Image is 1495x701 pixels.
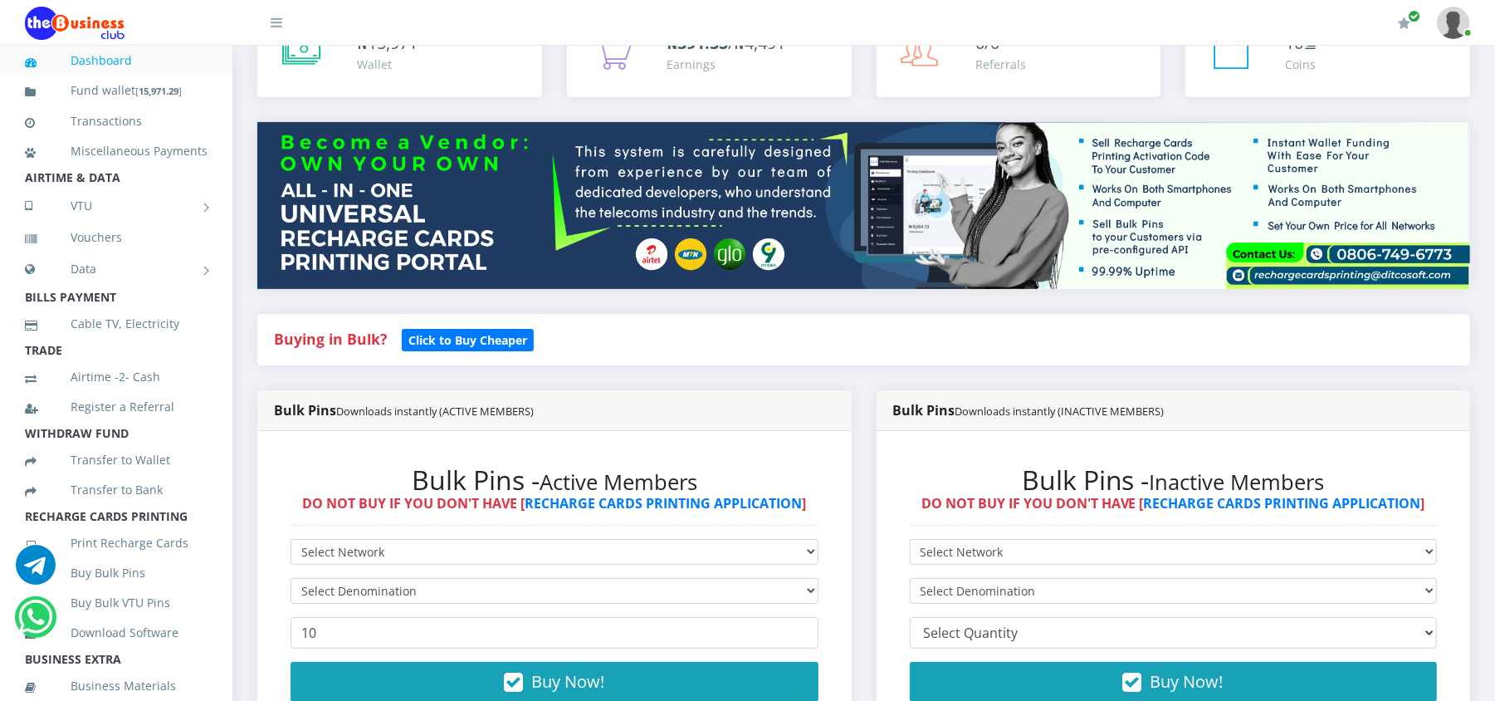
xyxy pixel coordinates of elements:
[19,610,53,637] a: Chat for support
[1151,670,1224,693] span: Buy Now!
[1150,468,1325,497] small: Inactive Members
[302,494,806,512] strong: DO NOT BUY IF YOU DON'T HAVE [ ]
[25,7,125,40] img: Logo
[25,102,208,140] a: Transactions
[274,401,534,419] strong: Bulk Pins
[531,670,604,693] span: Buy Now!
[25,305,208,343] a: Cable TV, Electricity
[25,614,208,652] a: Download Software
[25,132,208,170] a: Miscellaneous Payments
[25,248,208,290] a: Data
[402,329,534,349] a: Click to Buy Cheaper
[1144,494,1421,512] a: RECHARGE CARDS PRINTING APPLICATION
[25,524,208,562] a: Print Recharge Cards
[1285,56,1317,73] div: Coins
[357,56,418,73] div: Wallet
[25,471,208,509] a: Transfer to Bank
[25,71,208,110] a: Fund wallet[15,971.29]
[135,85,182,97] small: [ ]
[291,464,818,496] h2: Bulk Pins -
[1437,7,1470,39] img: User
[139,85,178,97] b: 15,971.29
[25,554,208,592] a: Buy Bulk Pins
[257,122,1470,288] img: multitenant_rcp.png
[921,494,1425,512] strong: DO NOT BUY IF YOU DON'T HAVE [ ]
[910,464,1438,496] h2: Bulk Pins -
[893,401,1165,419] strong: Bulk Pins
[291,617,818,649] input: Enter Quantity
[25,441,208,479] a: Transfer to Wallet
[1408,10,1420,22] span: Renew/Upgrade Subscription
[1398,17,1410,30] i: Renew/Upgrade Subscription
[25,358,208,396] a: Airtime -2- Cash
[25,388,208,426] a: Register a Referral
[976,56,1027,73] div: Referrals
[257,14,542,97] a: ₦15,971 Wallet
[25,218,208,257] a: Vouchers
[336,404,534,419] small: Downloads instantly (ACTIVE MEMBERS)
[25,42,208,80] a: Dashboard
[25,185,208,227] a: VTU
[955,404,1165,419] small: Downloads instantly (INACTIVE MEMBERS)
[274,329,387,349] strong: Buying in Bulk?
[667,56,785,73] div: Earnings
[408,332,527,348] b: Click to Buy Cheaper
[25,584,208,622] a: Buy Bulk VTU Pins
[567,14,852,97] a: ₦391.35/₦4,491 Earnings
[540,468,697,497] small: Active Members
[877,14,1161,97] a: 0/0 Referrals
[16,557,56,585] a: Chat for support
[525,494,802,512] a: RECHARGE CARDS PRINTING APPLICATION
